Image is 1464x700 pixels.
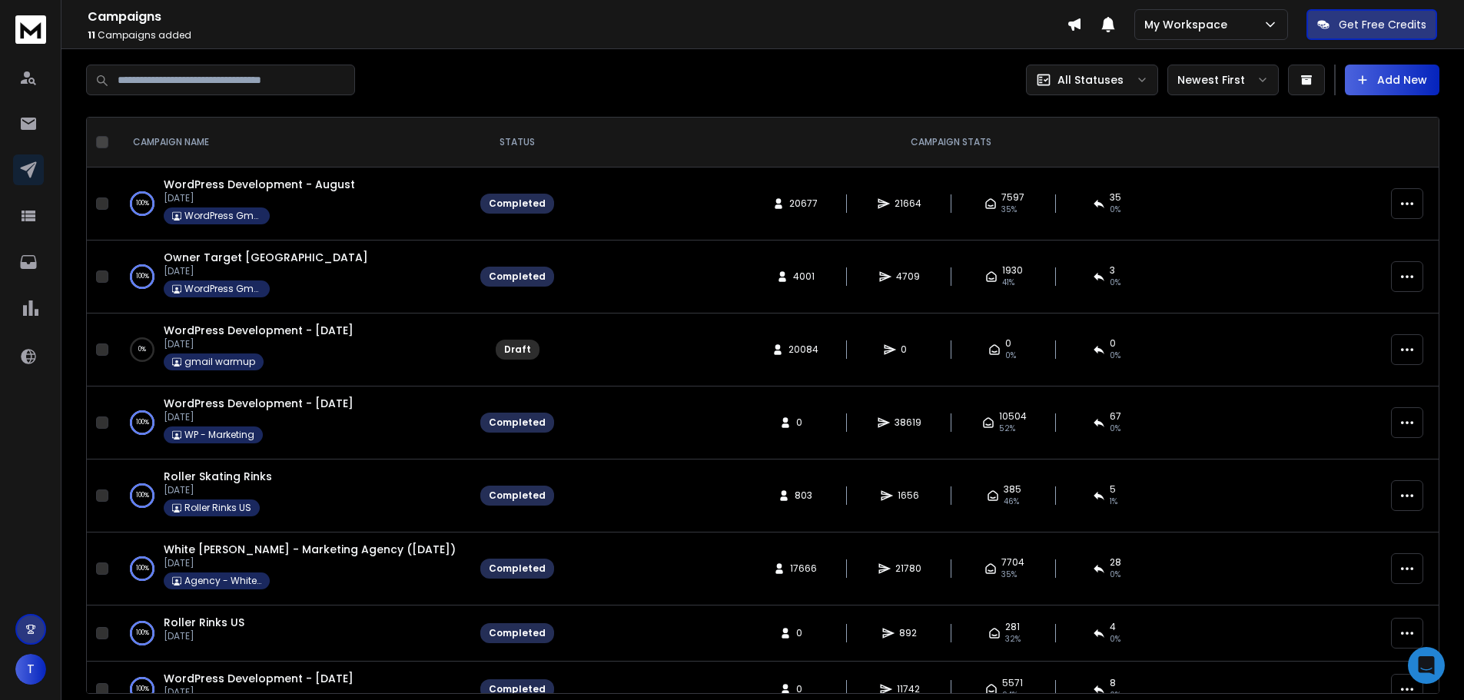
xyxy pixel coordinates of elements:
[1110,277,1120,289] span: 0 %
[184,210,261,222] p: WordPress Gmail
[15,654,46,685] button: T
[184,356,255,368] p: gmail warmup
[898,489,919,502] span: 1656
[1110,633,1120,645] span: 0 %
[164,250,368,265] a: Owner Target [GEOGRAPHIC_DATA]
[164,671,354,686] a: WordPress Development - [DATE]
[489,683,546,695] div: Completed
[897,683,920,695] span: 11742
[489,416,546,429] div: Completed
[1002,677,1023,689] span: 5571
[1167,65,1279,95] button: Newest First
[136,488,149,503] p: 100 %
[489,627,546,639] div: Completed
[1057,72,1124,88] p: All Statuses
[164,396,354,411] a: WordPress Development - [DATE]
[1110,556,1121,569] span: 28
[164,484,272,496] p: [DATE]
[15,15,46,44] img: logo
[115,314,471,386] td: 0%WordPress Development - [DATE][DATE]gmail warmup
[1408,647,1445,684] div: Open Intercom Messenger
[164,630,244,642] p: [DATE]
[1110,264,1115,277] span: 3
[899,627,917,639] span: 892
[164,265,368,277] p: [DATE]
[1144,17,1233,32] p: My Workspace
[184,283,261,295] p: WordPress Gmail
[164,411,354,423] p: [DATE]
[1005,350,1016,362] span: 0%
[796,416,812,429] span: 0
[136,561,149,576] p: 100 %
[1110,423,1120,435] span: 0 %
[901,343,916,356] span: 0
[164,469,272,484] a: Roller Skating Rinks
[789,197,818,210] span: 20677
[1110,496,1117,508] span: 1 %
[115,241,471,314] td: 100%Owner Target [GEOGRAPHIC_DATA][DATE]WordPress Gmail
[895,197,921,210] span: 21664
[136,196,149,211] p: 100 %
[115,168,471,241] td: 100%WordPress Development - August[DATE]WordPress Gmail
[164,557,456,569] p: [DATE]
[115,532,471,605] td: 100%White [PERSON_NAME] - Marketing Agency ([DATE])[DATE]Agency - White [PERSON_NAME]
[999,423,1015,435] span: 52 %
[164,177,355,192] a: WordPress Development - August
[115,118,471,168] th: CAMPAIGN NAME
[1001,569,1017,581] span: 35 %
[164,338,354,350] p: [DATE]
[796,627,812,639] span: 0
[489,562,546,575] div: Completed
[1110,483,1116,496] span: 5
[164,615,244,630] a: Roller Rinks US
[471,118,563,168] th: STATUS
[999,410,1027,423] span: 10504
[164,686,354,698] p: [DATE]
[1110,191,1121,204] span: 35
[1002,277,1014,289] span: 41 %
[489,270,546,283] div: Completed
[1110,350,1120,362] span: 0%
[790,562,817,575] span: 17666
[184,429,254,441] p: WP - Marketing
[796,683,812,695] span: 0
[115,459,471,532] td: 100%Roller Skating Rinks[DATE]Roller Rinks US
[136,415,149,430] p: 100 %
[184,502,251,514] p: Roller Rinks US
[138,342,146,357] p: 0 %
[1110,410,1121,423] span: 67
[896,270,920,283] span: 4709
[115,386,471,459] td: 100%WordPress Development - [DATE][DATE]WP - Marketing
[788,343,818,356] span: 20084
[793,270,815,283] span: 4001
[1005,633,1021,645] span: 32 %
[1110,677,1116,689] span: 8
[1002,264,1023,277] span: 1930
[88,29,1067,41] p: Campaigns added
[1005,337,1011,350] span: 0
[164,323,354,338] span: WordPress Development - [DATE]
[1110,621,1116,633] span: 4
[1306,9,1437,40] button: Get Free Credits
[115,605,471,662] td: 100%Roller Rinks US[DATE]
[164,542,456,557] a: White [PERSON_NAME] - Marketing Agency ([DATE])
[164,192,355,204] p: [DATE]
[1345,65,1439,95] button: Add New
[1339,17,1426,32] p: Get Free Credits
[1110,337,1116,350] span: 0
[184,575,261,587] p: Agency - White [PERSON_NAME]
[136,625,149,641] p: 100 %
[1110,569,1120,581] span: 0 %
[1005,621,1020,633] span: 281
[504,343,531,356] div: Draft
[88,28,95,41] span: 11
